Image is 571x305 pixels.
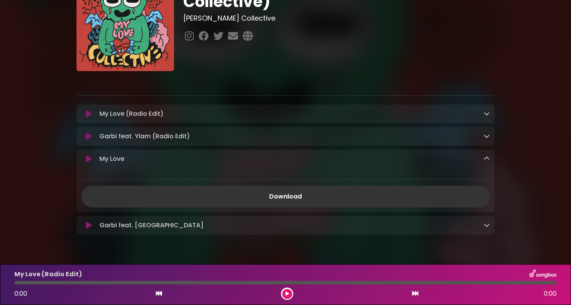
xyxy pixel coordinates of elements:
p: Garbi feat. Ylam (Radio Edit) [99,132,190,141]
p: My Love (Radio Edit) [99,109,164,119]
p: Garbi feat. [GEOGRAPHIC_DATA] [99,221,204,230]
a: Download [81,186,490,207]
p: My Love [99,154,124,164]
h3: [PERSON_NAME] Collective [183,14,494,23]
